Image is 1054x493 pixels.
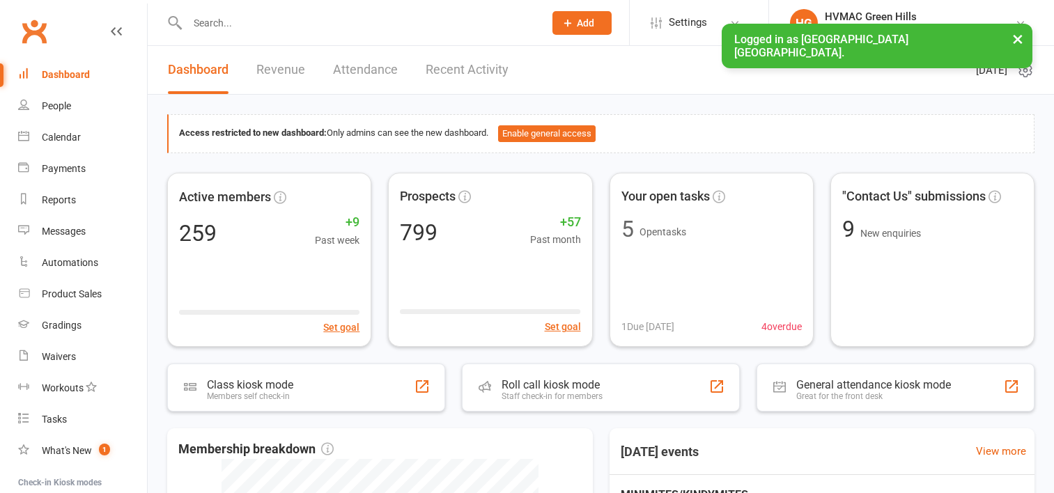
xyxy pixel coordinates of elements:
div: Automations [42,257,98,268]
span: 4 overdue [761,319,802,334]
span: Open tasks [640,226,686,237]
span: Active members [179,187,271,207]
div: People [42,100,71,111]
span: Your open tasks [621,187,710,207]
a: Waivers [18,341,147,373]
span: Add [577,17,594,29]
div: Great for the front desk [796,391,951,401]
span: +57 [530,212,581,233]
div: 799 [400,221,437,244]
a: Product Sales [18,279,147,310]
a: Messages [18,216,147,247]
span: 9 [842,216,860,242]
input: Search... [183,13,534,33]
span: 1 Due [DATE] [621,319,674,334]
div: Calendar [42,132,81,143]
a: Clubworx [17,14,52,49]
span: Settings [669,7,707,38]
div: Product Sales [42,288,102,299]
a: Gradings [18,310,147,341]
div: 259 [179,221,217,244]
a: People [18,91,147,122]
a: What's New1 [18,435,147,467]
div: HVMAC Green Hills [825,10,1015,23]
div: Reports [42,194,76,205]
div: Gradings [42,320,82,331]
a: Calendar [18,122,147,153]
span: Prospects [400,187,456,207]
div: Messages [42,226,86,237]
span: 1 [99,444,110,455]
span: "Contact Us" submissions [842,187,986,207]
strong: Access restricted to new dashboard: [179,127,327,138]
div: Workouts [42,382,84,393]
a: View more [976,443,1026,460]
div: General attendance kiosk mode [796,378,951,391]
a: Dashboard [18,59,147,91]
a: Payments [18,153,147,185]
span: +9 [315,212,359,232]
span: New enquiries [860,228,921,239]
span: Past week [315,232,359,247]
div: [GEOGRAPHIC_DATA] [GEOGRAPHIC_DATA] [825,23,1015,36]
div: Members self check-in [207,391,293,401]
span: Past month [530,232,581,247]
div: Roll call kiosk mode [502,378,603,391]
span: Logged in as [GEOGRAPHIC_DATA] [GEOGRAPHIC_DATA]. [734,33,908,59]
div: Staff check-in for members [502,391,603,401]
div: Tasks [42,414,67,425]
div: Waivers [42,351,76,362]
a: Tasks [18,404,147,435]
div: HG [790,9,818,37]
a: Reports [18,185,147,216]
span: Membership breakdown [178,439,334,460]
div: Payments [42,163,86,174]
button: Add [552,11,612,35]
div: What's New [42,445,92,456]
a: Automations [18,247,147,279]
div: Class kiosk mode [207,378,293,391]
button: × [1005,24,1030,54]
div: 5 [621,218,634,240]
div: Dashboard [42,69,90,80]
button: Set goal [545,319,581,334]
div: Only admins can see the new dashboard. [179,125,1023,142]
a: Workouts [18,373,147,404]
button: Enable general access [498,125,596,142]
h3: [DATE] events [610,439,710,464]
button: Set goal [323,319,359,334]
